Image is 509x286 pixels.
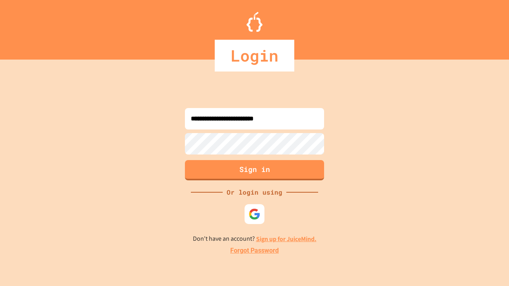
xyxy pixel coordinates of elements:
div: Or login using [223,187,286,197]
img: google-icon.svg [249,208,260,220]
button: Sign in [185,160,324,180]
a: Forgot Password [230,246,279,255]
a: Sign up for JuiceMind. [256,235,317,243]
p: Don't have an account? [193,234,317,244]
img: Logo.svg [247,12,262,32]
div: Login [215,40,294,71]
